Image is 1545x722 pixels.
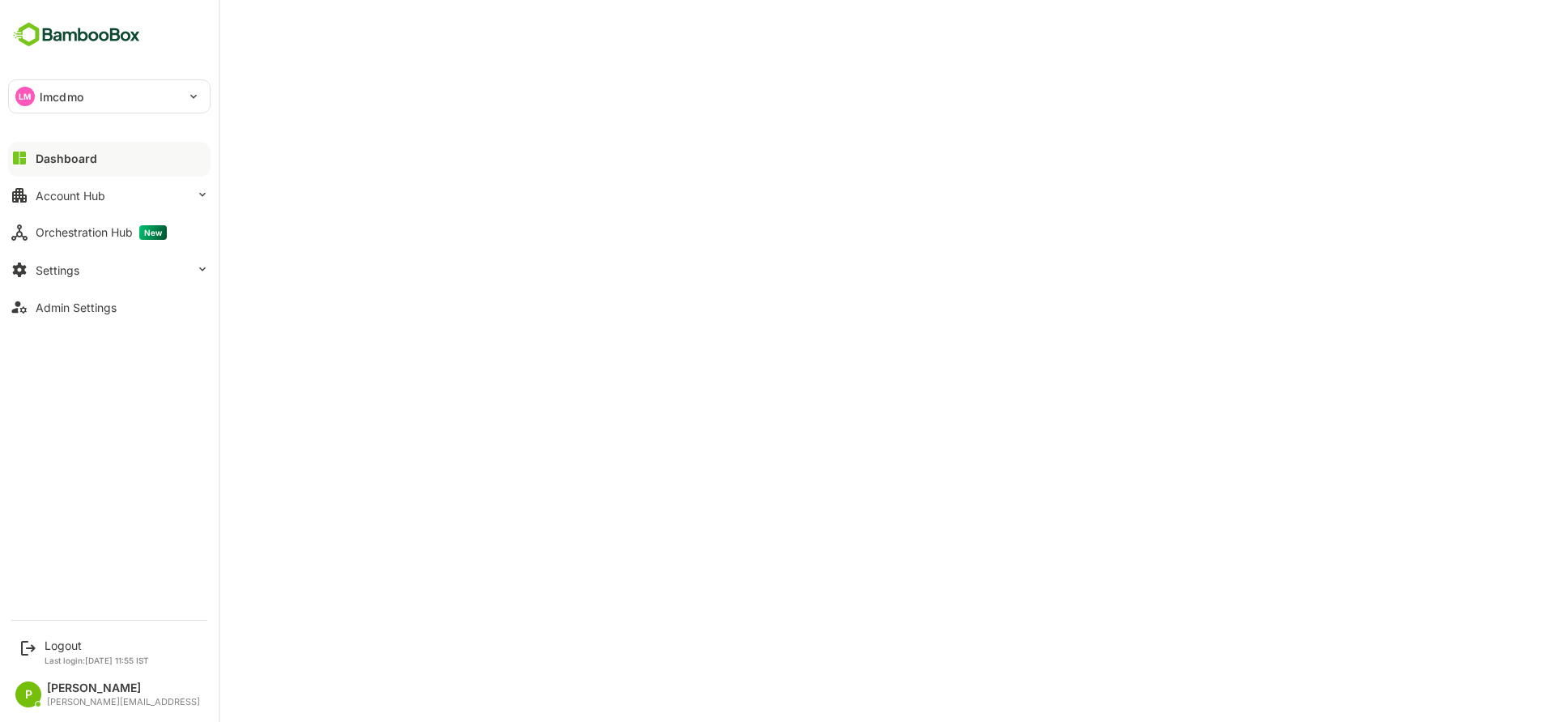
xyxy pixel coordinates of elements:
[8,291,211,323] button: Admin Settings
[8,216,211,249] button: Orchestration HubNew
[15,87,35,106] div: LM
[9,80,210,113] div: LMlmcdmo
[45,639,149,652] div: Logout
[36,189,105,203] div: Account Hub
[40,88,83,105] p: lmcdmo
[139,225,167,240] span: New
[36,152,97,165] div: Dashboard
[47,681,200,695] div: [PERSON_NAME]
[36,225,167,240] div: Orchestration Hub
[47,697,200,707] div: [PERSON_NAME][EMAIL_ADDRESS]
[8,19,145,50] img: BambooboxFullLogoMark.5f36c76dfaba33ec1ec1367b70bb1252.svg
[45,656,149,665] p: Last login: [DATE] 11:55 IST
[8,254,211,286] button: Settings
[8,179,211,211] button: Account Hub
[36,263,79,277] div: Settings
[8,142,211,174] button: Dashboard
[15,681,41,707] div: P
[36,301,117,314] div: Admin Settings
